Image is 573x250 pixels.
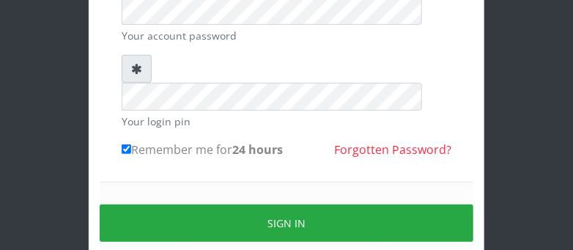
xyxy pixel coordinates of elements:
[232,141,283,158] b: 24 hours
[122,144,131,154] input: Remember me for24 hours
[122,114,451,129] small: Your login pin
[122,141,283,158] label: Remember me for
[122,28,451,43] small: Your account password
[100,205,473,242] button: Sign in
[334,141,451,158] a: Forgotten Password?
